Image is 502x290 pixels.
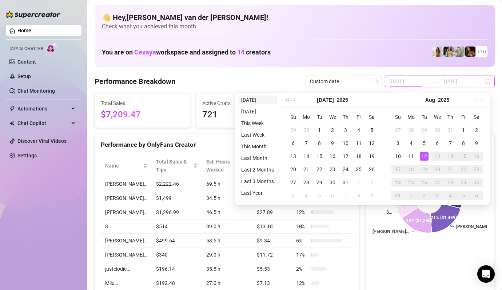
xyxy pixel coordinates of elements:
[6,11,60,18] img: logo-BBDzfeDw.svg
[433,191,442,200] div: 3
[459,178,468,187] div: 29
[386,210,392,215] text: S…
[407,191,415,200] div: 1
[238,142,277,151] li: This Month
[315,152,324,161] div: 15
[365,137,378,150] td: 2025-07-12
[238,119,277,128] li: This Week
[352,189,365,202] td: 2025-08-08
[418,176,431,189] td: 2025-08-26
[459,191,468,200] div: 5
[102,48,271,56] h1: You are on workspace and assigned to creators
[287,163,300,176] td: 2025-07-20
[339,137,352,150] td: 2025-07-10
[456,224,493,229] text: [PERSON_NAME]…
[296,279,308,287] span: 12 %
[339,163,352,176] td: 2025-07-24
[300,163,313,176] td: 2025-07-21
[339,110,352,124] th: Th
[326,176,339,189] td: 2025-07-30
[444,137,457,150] td: 2025-08-07
[339,189,352,202] td: 2025-08-07
[17,59,36,65] a: Content
[302,139,311,148] div: 7
[365,163,378,176] td: 2025-07-26
[394,126,402,134] div: 27
[287,176,300,189] td: 2025-07-27
[472,139,481,148] div: 9
[341,152,350,161] div: 17
[391,176,405,189] td: 2025-08-24
[101,99,184,107] span: Total Sales
[477,48,486,56] span: + 10
[372,229,409,234] text: [PERSON_NAME]…
[102,12,487,23] h4: 👋 Hey, [PERSON_NAME] van der [PERSON_NAME] !
[238,189,277,197] li: Last Year
[405,189,418,202] td: 2025-09-01
[296,251,308,259] span: 17 %
[202,99,286,107] span: Active Chats
[444,150,457,163] td: 2025-08-14
[433,165,442,174] div: 20
[101,140,353,150] div: Performance by OnlyFans Creator
[326,189,339,202] td: 2025-08-06
[470,137,483,150] td: 2025-08-09
[328,152,337,161] div: 16
[472,152,481,161] div: 16
[300,189,313,202] td: 2025-08-04
[391,163,405,176] td: 2025-08-17
[202,177,252,191] td: 69.5 h
[472,165,481,174] div: 23
[252,234,292,248] td: $9.34
[252,262,292,276] td: $5.53
[339,124,352,137] td: 2025-07-03
[420,165,429,174] div: 19
[391,124,405,137] td: 2025-07-27
[354,126,363,134] div: 4
[352,124,365,137] td: 2025-07-04
[444,163,457,176] td: 2025-08-21
[418,189,431,202] td: 2025-09-02
[152,219,202,234] td: $514
[433,178,442,187] div: 27
[302,126,311,134] div: 30
[407,178,415,187] div: 25
[313,150,326,163] td: 2025-07-15
[470,163,483,176] td: 2025-08-23
[206,158,242,174] div: Est. Hours Worked
[365,150,378,163] td: 2025-07-19
[420,152,429,161] div: 12
[337,93,348,107] button: Choose a year
[352,137,365,150] td: 2025-07-11
[477,265,495,283] div: Open Intercom Messenger
[302,178,311,187] div: 28
[352,176,365,189] td: 2025-08-01
[352,110,365,124] th: Fr
[374,79,378,84] span: calendar
[296,222,308,230] span: 10 %
[472,191,481,200] div: 6
[328,126,337,134] div: 2
[152,155,202,177] th: Total Sales & Tips
[434,78,439,84] span: to
[9,121,14,126] img: Chat Copilot
[431,110,444,124] th: We
[328,191,337,200] div: 6
[315,126,324,134] div: 1
[394,139,402,148] div: 3
[95,76,175,86] h4: Performance Breakdown
[465,47,475,57] img: Merel
[152,248,202,262] td: $340
[420,126,429,134] div: 29
[202,205,252,219] td: 46.5 h
[433,47,443,57] img: Linnebel
[326,163,339,176] td: 2025-07-23
[101,248,152,262] td: [PERSON_NAME]…
[420,139,429,148] div: 5
[433,139,442,148] div: 6
[405,137,418,150] td: 2025-08-04
[238,177,277,186] li: Last 3 Months
[341,126,350,134] div: 3
[101,234,152,248] td: [PERSON_NAME]…
[418,124,431,137] td: 2025-07-29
